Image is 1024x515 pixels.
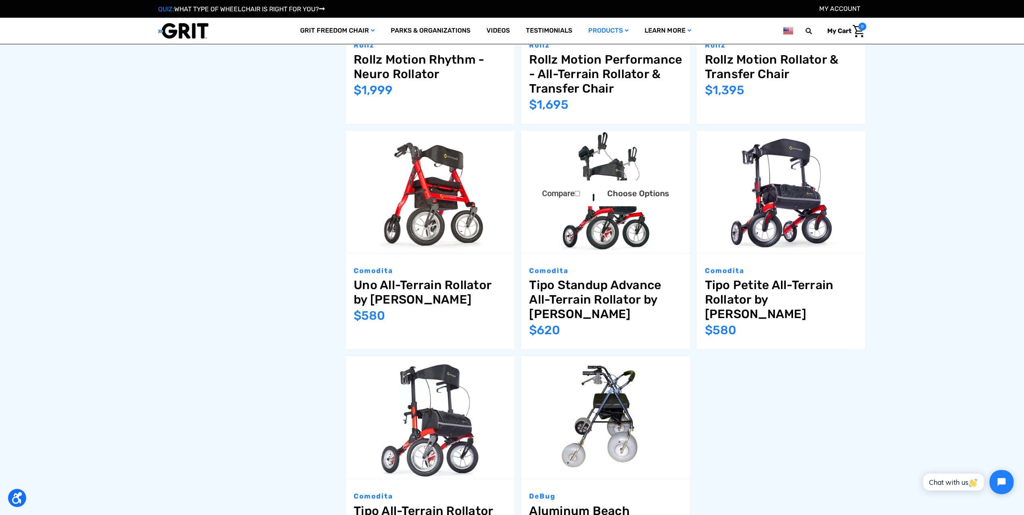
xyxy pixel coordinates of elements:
[575,191,580,196] input: Compare
[354,266,507,276] p: Comodita
[705,266,857,276] p: Comodita
[518,18,580,44] a: Testimonials
[594,180,682,206] a: Choose Options
[529,180,593,206] label: Compare
[529,97,569,112] span: $1,695
[705,52,857,81] a: Rollz Motion Rollator & Transfer Chair,$1,395.00
[354,278,507,307] a: Uno All-Terrain Rollator by Comodita,$580.00
[354,308,385,323] span: $580
[346,130,515,253] img: Uno All-Terrain Rollator by Comodita
[853,25,864,37] img: Cart
[521,130,690,253] img: Tipo Standup Advance All-Terrain Rollator by Comodita
[705,278,857,321] a: Tipo Petite All-Terrain Rollator by Comodita,$580.00
[529,266,682,276] p: Comodita
[705,83,744,97] span: $1,395
[158,5,174,13] span: QUIZ:
[529,52,682,96] a: Rollz Motion Performance - All-Terrain Rollator & Transfer Chair,$1,695.00
[529,491,682,502] p: DeBug
[521,130,690,253] a: Tipo Standup Advance All-Terrain Rollator by Comodita,$620.00
[529,278,682,321] a: Tipo Standup Advance All-Terrain Rollator by Comodita,$620.00
[354,52,507,81] a: Rollz Motion Rhythm - Neuro Rollator,$1,999.00
[819,5,860,12] a: Account
[696,130,865,253] img: Tipo Petite All-Terrain Rollator by Comodita
[158,23,208,39] img: GRIT All-Terrain Wheelchair and Mobility Equipment
[292,18,383,44] a: GRIT Freedom Chair
[346,356,515,479] a: Tipo All-Terrain Rollator by Comodita,$580.00
[827,27,851,35] span: My Cart
[346,356,515,479] img: Tipo All-Terrain Rollator by Comodita
[914,463,1020,501] iframe: Tidio Chat
[705,40,857,51] p: Rollz
[521,361,690,474] img: Aluminum Beach Walker by DeBug
[809,23,821,39] input: Search
[637,18,699,44] a: Learn More
[354,83,393,97] span: $1,999
[354,491,507,502] p: Comodita
[354,40,507,51] p: Rollz
[346,130,515,253] a: Uno All-Terrain Rollator by Comodita,$580.00
[478,18,518,44] a: Videos
[705,323,736,337] span: $580
[580,18,637,44] a: Products
[158,5,325,13] a: QUIZ:WHAT TYPE OF WHEELCHAIR IS RIGHT FOR YOU?
[783,26,793,36] img: us.png
[821,23,866,39] a: Cart with 0 items
[521,356,690,479] a: Aluminum Beach Walker by DeBug,$1,160.00
[529,323,560,337] span: $620
[383,18,478,44] a: Parks & Organizations
[858,23,866,31] span: 0
[696,130,865,253] a: Tipo Petite All-Terrain Rollator by Comodita,$580.00
[529,40,682,51] p: Rollz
